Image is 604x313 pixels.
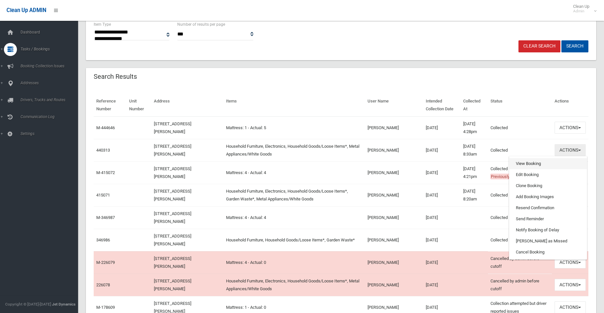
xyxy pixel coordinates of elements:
[223,161,365,184] td: Mattress: 4 - Actual: 4
[96,193,110,197] a: 415071
[154,166,191,179] a: [STREET_ADDRESS][PERSON_NAME]
[488,184,552,206] td: Collected
[461,116,488,139] td: [DATE] 4:28pm
[518,40,560,52] a: Clear Search
[19,98,83,102] span: Drivers, Trucks and Routes
[223,251,365,274] td: Mattress: 4 - Actual: 0
[96,305,115,310] a: M-178609
[461,184,488,206] td: [DATE] 8:20am
[488,94,552,116] th: Status
[488,206,552,229] td: Collected
[7,7,46,13] span: Clean Up ADMIN
[555,122,586,134] button: Actions
[177,21,225,28] label: Number of results per page
[151,94,224,116] th: Address
[488,116,552,139] td: Collected
[488,274,552,296] td: Cancelled by admin before cutoff
[509,236,587,247] a: [PERSON_NAME] as Missed
[96,125,115,130] a: M-444646
[488,229,552,251] td: Collected
[223,274,365,296] td: Household Furniture, Electronics, Household Goods/Loose Items*, Metal Appliances/White Goods
[19,81,83,85] span: Addresses
[154,211,191,224] a: [STREET_ADDRESS][PERSON_NAME]
[509,169,587,180] a: Edit Booking
[52,302,75,306] strong: Jet Dynamics
[96,170,115,175] a: M-415072
[154,279,191,291] a: [STREET_ADDRESS][PERSON_NAME]
[423,251,460,274] td: [DATE]
[509,180,587,191] a: Clone Booking
[223,94,365,116] th: Items
[19,64,83,68] span: Booking Collection Issues
[423,274,460,296] td: [DATE]
[423,161,460,184] td: [DATE]
[365,94,423,116] th: User Name
[154,189,191,201] a: [STREET_ADDRESS][PERSON_NAME]
[96,238,110,242] a: 346986
[19,131,83,136] span: Settings
[365,206,423,229] td: [PERSON_NAME]
[423,229,460,251] td: [DATE]
[555,256,586,268] button: Actions
[96,260,115,265] a: M-226079
[461,161,488,184] td: [DATE] 4:21pm
[223,229,365,251] td: Household Furniture, Household Goods/Loose Items*, Garden Waste*
[509,247,587,258] a: Cancel Booking
[488,161,552,184] td: Collected
[488,251,552,274] td: Cancelled by admin before cutoff
[154,256,191,269] a: [STREET_ADDRESS][PERSON_NAME]
[154,121,191,134] a: [STREET_ADDRESS][PERSON_NAME]
[365,251,423,274] td: [PERSON_NAME]
[423,94,460,116] th: Intended Collection Date
[423,139,460,161] td: [DATE]
[365,139,423,161] td: [PERSON_NAME]
[509,158,587,169] a: View Booking
[19,30,83,34] span: Dashboard
[423,206,460,229] td: [DATE]
[94,94,127,116] th: Reference Number
[365,274,423,296] td: [PERSON_NAME]
[154,144,191,156] a: [STREET_ADDRESS][PERSON_NAME]
[570,4,596,14] span: Clean Up
[365,229,423,251] td: [PERSON_NAME]
[561,40,588,52] button: Search
[509,202,587,213] a: Resend Confirmation
[96,282,110,287] a: 226078
[96,215,115,220] a: M-346987
[423,116,460,139] td: [DATE]
[86,70,145,83] header: Search Results
[223,116,365,139] td: Mattress: 1 - Actual: 5
[96,148,110,153] a: 440313
[223,184,365,206] td: Household Furniture, Electronics, Household Goods/Loose Items*, Garden Waste*, Metal Appliances/W...
[365,116,423,139] td: [PERSON_NAME]
[127,94,151,116] th: Unit Number
[555,144,586,156] button: Actions
[461,94,488,116] th: Collected At
[19,115,83,119] span: Communication Log
[5,302,51,306] span: Copyright © [DATE]-[DATE]
[365,161,423,184] td: [PERSON_NAME]
[223,206,365,229] td: Mattress: 4 - Actual: 4
[573,9,589,14] small: Admin
[552,94,588,116] th: Actions
[423,184,460,206] td: [DATE]
[154,234,191,246] a: [STREET_ADDRESS][PERSON_NAME]
[555,279,586,291] button: Actions
[490,174,525,179] span: Previously Missed
[509,213,587,225] a: Send Reminder
[94,21,111,28] label: Item Type
[223,139,365,161] td: Household Furniture, Electronics, Household Goods/Loose Items*, Metal Appliances/White Goods
[488,139,552,161] td: Collected
[365,184,423,206] td: [PERSON_NAME]
[509,225,587,236] a: Notify Booking of Delay
[19,47,83,51] span: Tasks / Bookings
[509,191,587,202] a: Add Booking Images
[461,139,488,161] td: [DATE] 8:33am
